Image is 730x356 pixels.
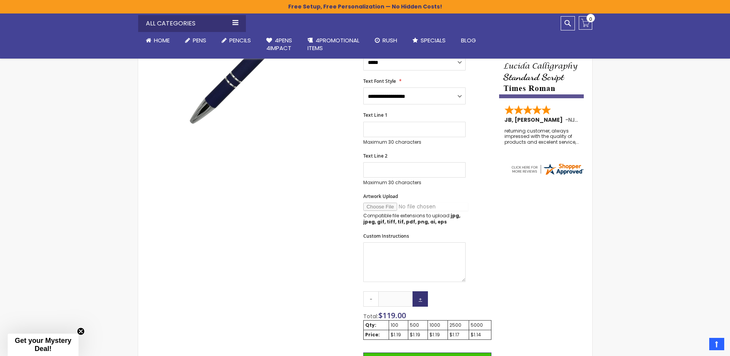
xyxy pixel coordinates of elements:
[138,15,246,32] div: All Categories
[363,112,388,118] span: Text Line 1
[579,16,592,30] a: 0
[391,332,406,338] div: $1.19
[453,32,484,49] a: Blog
[266,36,292,52] span: 4Pens 4impact
[504,128,579,145] div: returning customer, always impressed with the quality of products and excelent service, will retu...
[363,153,388,159] span: Text Line 2
[378,310,406,321] span: $
[15,337,71,353] span: Get your Mystery Deal!
[154,36,170,44] span: Home
[367,32,405,49] a: Rush
[177,32,214,49] a: Pens
[410,322,426,328] div: 500
[510,171,584,178] a: 4pens.com certificate URL
[363,213,466,225] p: Compatible file extensions to upload:
[383,310,406,321] span: 119.00
[300,32,367,57] a: 4PROMOTIONALITEMS
[589,15,592,23] span: 0
[449,322,468,328] div: 2500
[363,78,396,84] span: Text Font Style
[499,24,584,98] img: font-personalization-examples
[363,233,409,239] span: Custom Instructions
[471,332,489,338] div: $1.14
[259,32,300,57] a: 4Pens4impact
[363,180,466,186] p: Maximum 30 characters
[77,327,85,335] button: Close teaser
[363,312,378,320] span: Total:
[214,32,259,49] a: Pencils
[429,332,446,338] div: $1.19
[405,32,453,49] a: Specials
[510,162,584,176] img: 4pens.com widget logo
[365,322,376,328] strong: Qty:
[383,36,397,44] span: Rush
[410,332,426,338] div: $1.19
[391,322,406,328] div: 100
[667,335,730,356] iframe: Google Customer Reviews
[193,36,206,44] span: Pens
[568,116,578,124] span: NJ
[471,322,489,328] div: 5000
[138,32,177,49] a: Home
[565,116,632,124] span: - ,
[307,36,359,52] span: 4PROMOTIONAL ITEMS
[365,331,380,338] strong: Price:
[413,291,428,307] a: +
[449,332,468,338] div: $1.17
[363,193,398,200] span: Artwork Upload
[229,36,251,44] span: Pencils
[429,322,446,328] div: 1000
[8,334,79,356] div: Get your Mystery Deal!Close teaser
[363,291,379,307] a: -
[504,116,565,124] span: JB, [PERSON_NAME]
[363,212,460,225] strong: jpg, jpeg, gif, tiff, tif, pdf, png, ai, eps
[421,36,446,44] span: Specials
[461,36,476,44] span: Blog
[363,139,466,145] p: Maximum 30 characters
